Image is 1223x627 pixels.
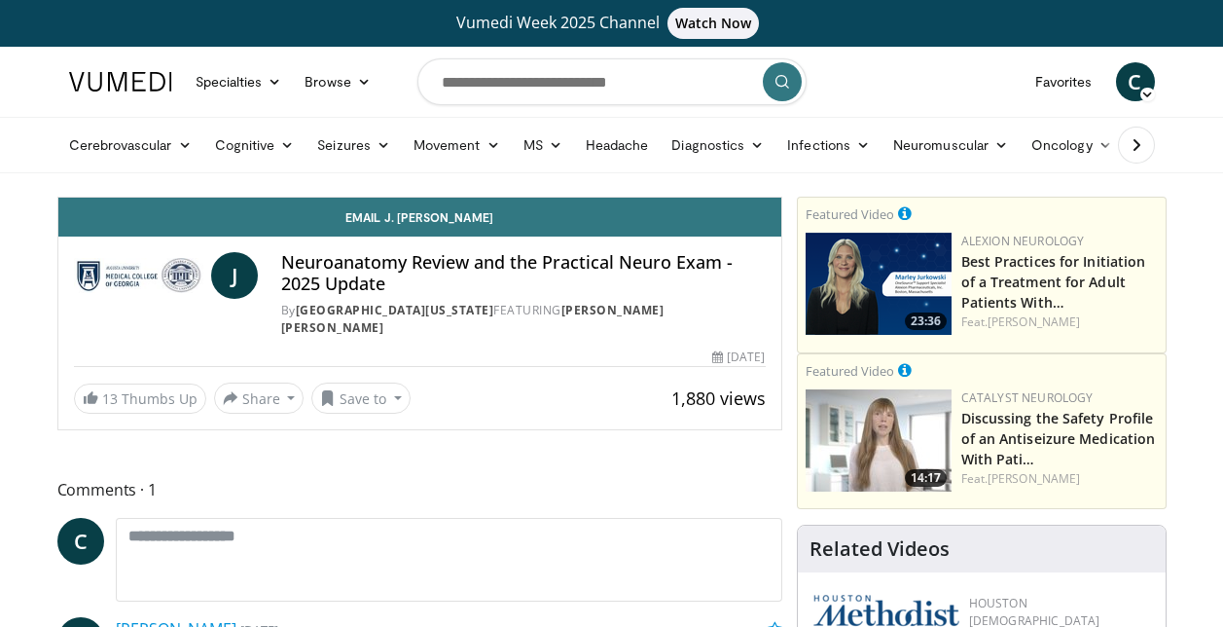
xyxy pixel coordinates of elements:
[102,389,118,408] span: 13
[961,313,1158,331] div: Feat.
[512,126,574,165] a: MS
[57,518,104,565] a: C
[58,198,781,237] a: Email J. [PERSON_NAME]
[1116,62,1155,101] a: C
[806,233,952,335] img: f0e261a4-3866-41fc-89a8-f2b6ccf33499.png.150x105_q85_crop-smart_upscale.png
[671,387,766,410] span: 1,880 views
[281,252,766,294] h4: Neuroanatomy Review and the Practical Neuro Exam - 2025 Update
[809,537,950,561] h4: Related Videos
[74,384,206,414] a: 13 Thumbs Up
[74,252,203,299] img: Medical College of Georgia - Augusta University
[211,252,258,299] a: J
[306,126,402,165] a: Seizures
[57,126,203,165] a: Cerebrovascular
[988,313,1080,330] a: [PERSON_NAME]
[961,409,1156,468] a: Discussing the Safety Profile of an Antiseizure Medication With Pati…
[293,62,382,101] a: Browse
[961,470,1158,488] div: Feat.
[961,389,1094,406] a: Catalyst Neurology
[667,8,760,39] span: Watch Now
[806,362,894,380] small: Featured Video
[905,469,947,487] span: 14:17
[806,389,952,492] img: c23d0a25-a0b6-49e6-ba12-869cdc8b250a.png.150x105_q85_crop-smart_upscale.jpg
[806,233,952,335] a: 23:36
[72,8,1152,39] a: Vumedi Week 2025 ChannelWatch Now
[574,126,661,165] a: Headache
[184,62,294,101] a: Specialties
[214,383,305,414] button: Share
[417,58,807,105] input: Search topics, interventions
[203,126,306,165] a: Cognitive
[988,470,1080,487] a: [PERSON_NAME]
[311,383,411,414] button: Save to
[881,126,1020,165] a: Neuromuscular
[712,349,765,366] div: [DATE]
[806,389,952,492] a: 14:17
[296,302,494,318] a: [GEOGRAPHIC_DATA][US_STATE]
[660,126,775,165] a: Diagnostics
[57,477,782,502] span: Comments 1
[281,302,665,336] a: [PERSON_NAME] [PERSON_NAME]
[806,205,894,223] small: Featured Video
[1020,126,1124,165] a: Oncology
[1024,62,1104,101] a: Favorites
[281,302,766,337] div: By FEATURING
[456,12,768,33] span: Vumedi Week 2025 Channel
[961,252,1146,312] a: Best Practices for Initiation of a Treatment for Adult Patients With…
[402,126,512,165] a: Movement
[69,72,172,92] img: VuMedi Logo
[775,126,881,165] a: Infections
[961,233,1085,249] a: Alexion Neurology
[905,313,947,330] span: 23:36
